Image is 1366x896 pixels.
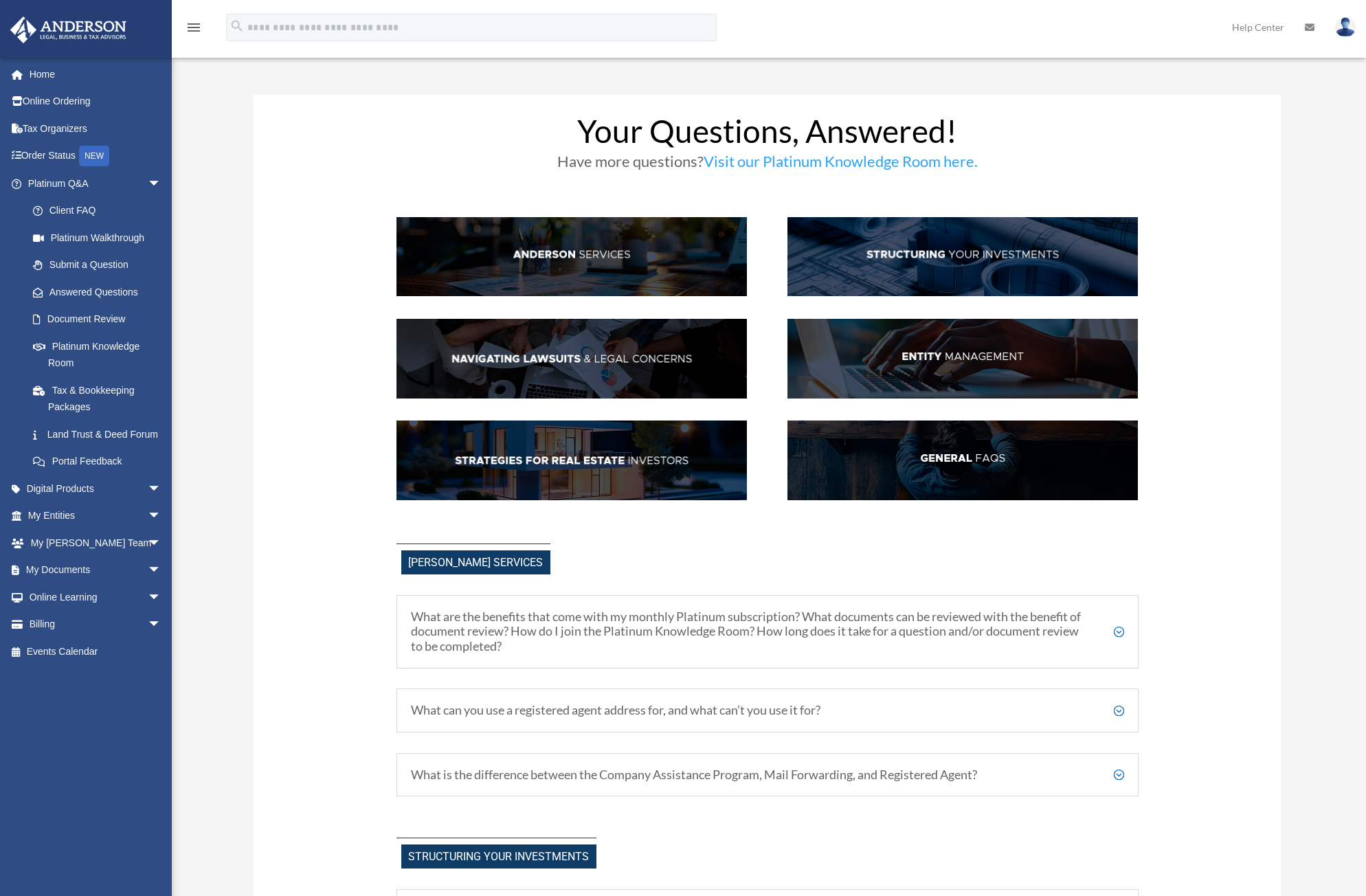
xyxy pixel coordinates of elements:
a: My Entitiesarrow_drop_down [10,502,182,530]
span: arrow_drop_down [148,611,175,639]
a: Answered Questions [19,278,182,306]
img: User Pic [1335,17,1356,37]
h5: What are the benefits that come with my monthly Platinum subscription? What documents can be revi... [411,609,1124,654]
a: Events Calendar [10,638,182,665]
a: Land Trust & Deed Forum [19,421,182,448]
img: Anderson Advisors Platinum Portal [6,16,131,43]
a: Client FAQ [19,197,175,225]
img: EntManag_hdr [787,319,1138,399]
img: NavLaw_hdr [396,319,747,399]
img: StructInv_hdr [787,217,1138,297]
a: Platinum Walkthrough [19,224,182,251]
a: Submit a Question [19,251,182,279]
a: Online Ordering [10,88,182,115]
i: menu [186,19,202,36]
a: Portal Feedback [19,448,182,475]
span: arrow_drop_down [148,502,175,530]
a: Home [10,60,182,88]
img: AndServ_hdr [396,217,747,297]
a: Order StatusNEW [10,142,182,170]
a: Digital Productsarrow_drop_down [10,475,182,502]
span: [PERSON_NAME] Services [401,550,550,574]
a: Tax & Bookkeeping Packages [19,377,182,421]
span: arrow_drop_down [148,475,175,503]
a: Online Learningarrow_drop_down [10,583,182,611]
span: Structuring Your investments [401,844,596,869]
span: arrow_drop_down [148,583,175,612]
a: Platinum Knowledge Room [19,333,182,377]
a: Platinum Q&Aarrow_drop_down [10,170,182,197]
a: Tax Organizers [10,115,182,142]
a: My [PERSON_NAME] Teamarrow_drop_down [10,529,182,557]
a: Document Review [19,306,182,333]
h5: What is the difference between the Company Assistance Program, Mail Forwarding, and Registered Ag... [411,768,1124,783]
h1: Your Questions, Answered! [396,115,1139,154]
span: arrow_drop_down [148,529,175,557]
span: arrow_drop_down [148,170,175,198]
i: search [229,19,245,34]
img: GenFAQ_hdr [787,421,1138,500]
img: StratsRE_hdr [396,421,747,500]
div: NEW [79,146,109,166]
a: Billingarrow_drop_down [10,611,182,638]
h3: Have more questions? [396,154,1139,176]
h5: What can you use a registered agent address for, and what can’t you use it for? [411,703,1124,718]
a: Visit our Platinum Knowledge Room here. [704,152,978,177]
span: arrow_drop_down [148,557,175,585]
a: My Documentsarrow_drop_down [10,557,182,584]
a: menu [186,24,202,36]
